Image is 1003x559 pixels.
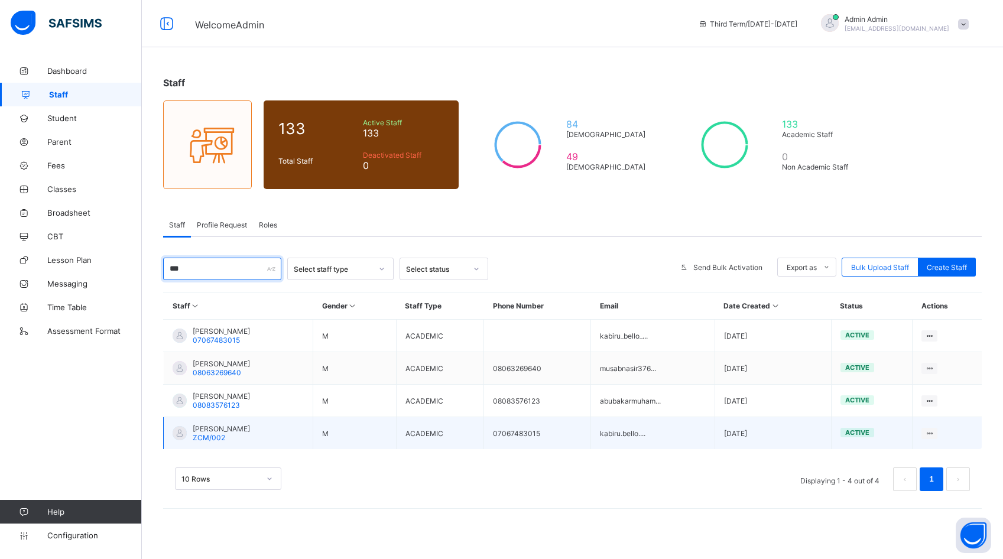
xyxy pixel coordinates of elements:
[363,160,444,171] span: 0
[169,220,185,229] span: Staff
[396,292,484,320] th: Staff Type
[715,292,831,320] th: Date Created
[47,137,142,147] span: Parent
[47,279,142,288] span: Messaging
[47,326,142,336] span: Assessment Format
[715,417,831,450] td: [DATE]
[47,232,142,241] span: CBT
[591,385,715,417] td: abubakarmuham...
[363,118,444,127] span: Active Staff
[566,151,651,162] span: 49
[845,363,869,372] span: active
[926,472,937,487] a: 1
[195,19,264,31] span: Welcome Admin
[484,385,591,417] td: 08083576123
[396,352,484,385] td: ACADEMIC
[956,518,991,553] button: Open asap
[193,424,250,433] span: [PERSON_NAME]
[566,118,651,130] span: 84
[591,417,715,450] td: kabiru.bello....
[845,428,869,437] span: active
[715,352,831,385] td: [DATE]
[164,292,313,320] th: Staff
[193,327,250,336] span: [PERSON_NAME]
[566,130,651,139] span: [DEMOGRAPHIC_DATA]
[831,292,913,320] th: Status
[782,151,858,162] span: 0
[193,401,240,409] span: 08083576123
[484,292,591,320] th: Phone Number
[47,184,142,194] span: Classes
[313,320,396,352] td: M
[927,263,967,272] span: Create Staff
[197,220,247,229] span: Profile Request
[809,14,975,34] div: AdminAdmin
[845,396,869,404] span: active
[294,265,372,274] div: Select staff type
[313,352,396,385] td: M
[275,154,360,168] div: Total Staff
[47,255,142,265] span: Lesson Plan
[782,162,858,171] span: Non Academic Staff
[181,474,259,483] div: 10 Rows
[193,359,250,368] span: [PERSON_NAME]
[698,19,797,28] span: session/term information
[946,467,970,491] button: next page
[715,320,831,352] td: [DATE]
[313,417,396,450] td: M
[47,303,142,312] span: Time Table
[47,161,142,170] span: Fees
[193,392,250,401] span: [PERSON_NAME]
[770,301,780,310] i: Sort in Ascending Order
[396,320,484,352] td: ACADEMIC
[845,331,869,339] span: active
[193,336,240,344] span: 07067483015
[591,320,715,352] td: kabiru_bello_...
[313,385,396,417] td: M
[591,292,715,320] th: Email
[47,66,142,76] span: Dashboard
[791,467,888,491] li: Displaying 1 - 4 out of 4
[47,531,141,540] span: Configuration
[49,90,142,99] span: Staff
[396,417,484,450] td: ACADEMIC
[259,220,277,229] span: Roles
[591,352,715,385] td: musabnasir376...
[47,208,142,217] span: Broadsheet
[163,77,185,89] span: Staff
[845,25,949,32] span: [EMAIL_ADDRESS][DOMAIN_NAME]
[715,385,831,417] td: [DATE]
[782,118,858,130] span: 133
[484,417,591,450] td: 07067483015
[782,130,858,139] span: Academic Staff
[920,467,943,491] li: 1
[845,15,949,24] span: Admin Admin
[893,467,917,491] button: prev page
[193,433,225,442] span: ZCM/002
[406,265,466,274] div: Select status
[348,301,358,310] i: Sort in Ascending Order
[363,151,444,160] span: Deactivated Staff
[693,263,762,272] span: Send Bulk Activation
[787,263,817,272] span: Export as
[566,162,651,171] span: [DEMOGRAPHIC_DATA]
[913,292,982,320] th: Actions
[47,507,141,516] span: Help
[893,467,917,491] li: 上一页
[946,467,970,491] li: 下一页
[396,385,484,417] td: ACADEMIC
[484,352,591,385] td: 08063269640
[11,11,102,35] img: safsims
[193,368,241,377] span: 08063269640
[363,127,444,139] span: 133
[851,263,909,272] span: Bulk Upload Staff
[190,301,200,310] i: Sort in Ascending Order
[47,113,142,123] span: Student
[313,292,396,320] th: Gender
[278,119,357,138] span: 133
